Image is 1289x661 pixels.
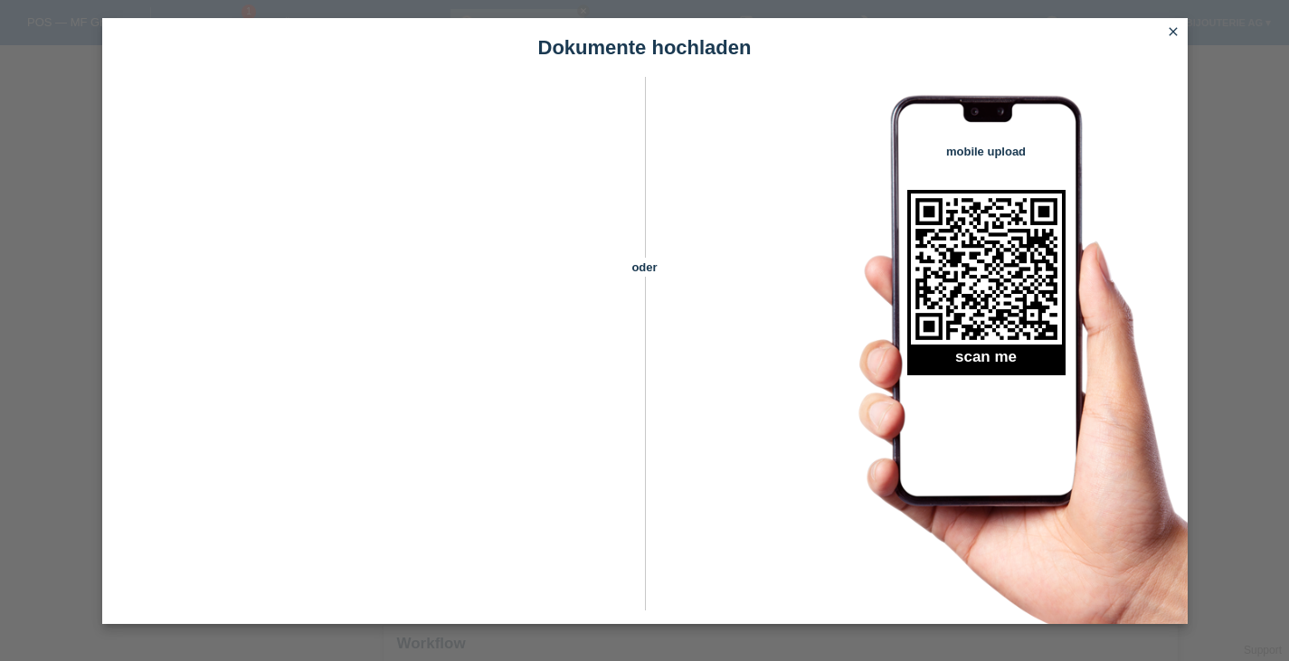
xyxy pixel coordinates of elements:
h4: mobile upload [907,145,1066,158]
h1: Dokumente hochladen [102,36,1188,59]
i: close [1166,24,1180,39]
h2: scan me [907,348,1066,375]
span: oder [613,258,677,277]
a: close [1161,23,1185,43]
iframe: Upload [129,122,613,574]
